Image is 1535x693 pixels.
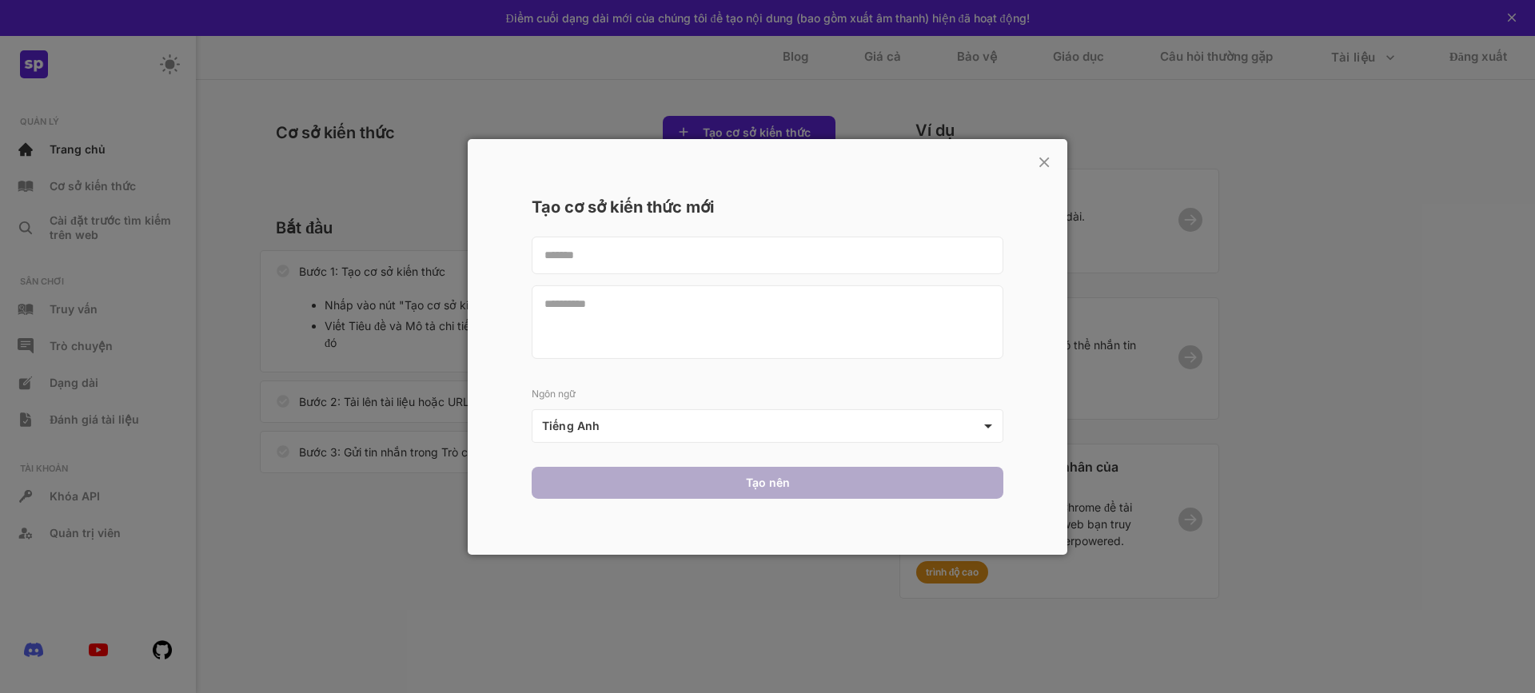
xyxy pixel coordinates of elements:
[1037,146,1051,173] font: ×
[532,408,1003,442] div: Tiếng Anh
[542,418,600,432] font: Tiếng Anh
[532,197,714,216] font: Tạo cơ sở kiến ​​thức mới
[741,475,795,491] button: Tạo nên
[532,387,576,399] font: Ngôn ngữ
[746,476,790,489] font: Tạo nên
